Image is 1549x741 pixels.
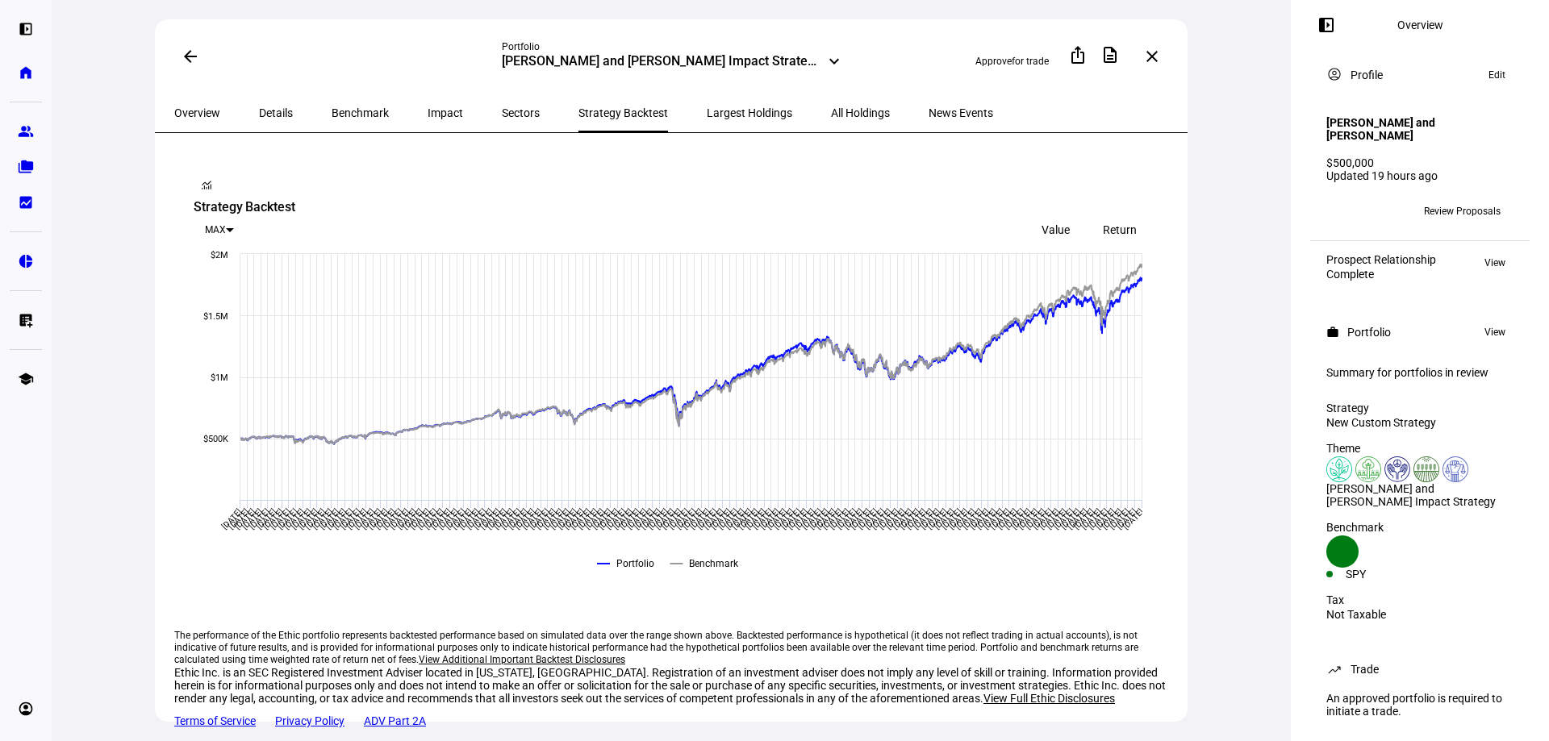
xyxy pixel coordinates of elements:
[1326,326,1339,339] mat-icon: work
[1355,456,1381,482] img: deforestation.colored.svg
[825,52,844,71] mat-icon: keyboard_arrow_down
[707,107,792,119] span: Largest Holdings
[194,198,1154,217] div: Strategy Backtest
[1326,660,1514,679] eth-panel-overview-card-header: Trade
[419,654,625,665] span: View Additional Important Backtest Disclosures
[10,56,42,89] a: home
[1317,15,1336,35] mat-icon: left_panel_open
[1484,323,1505,342] span: View
[1480,65,1514,85] button: Edit
[211,373,228,383] text: $1M
[1476,323,1514,342] button: View
[1326,482,1514,508] div: [PERSON_NAME] and [PERSON_NAME] Impact Strategy
[364,714,426,727] a: ADV Part 2A
[962,48,1062,74] button: Approvefor trade
[1326,661,1342,677] mat-icon: trending_up
[1326,366,1514,379] div: Summary for portfolios in review
[1326,253,1436,266] div: Prospect Relationship
[1484,253,1505,273] span: View
[259,107,293,119] span: Details
[1326,593,1514,606] div: Tax
[1142,47,1162,66] mat-icon: close
[174,666,1173,705] div: Ethic Inc. is an SEC Registered Investment Adviser located in [US_STATE], [GEOGRAPHIC_DATA]. Regi...
[18,123,34,139] eth-mat-symbol: group
[502,40,841,53] div: Portfolio
[1012,56,1049,67] span: for trade
[1488,65,1505,85] span: Edit
[205,224,226,235] span: MAX
[1326,156,1514,169] div: $500,000
[689,558,739,569] text: Benchmark
[1397,19,1443,31] div: Overview
[1326,66,1342,82] mat-icon: account_circle
[275,714,344,727] a: Privacy Policy
[1346,568,1420,581] div: SPY
[1121,507,1146,531] text: [DATE]
[211,250,228,260] text: $2M
[1326,416,1514,429] div: New Custom Strategy
[1326,442,1514,455] div: Theme
[18,65,34,81] eth-mat-symbol: home
[18,312,34,328] eth-mat-symbol: list_alt_add
[502,107,540,119] span: Sectors
[1326,323,1514,342] eth-panel-overview-card-header: Portfolio
[1100,45,1120,65] mat-icon: description
[1326,521,1514,534] div: Benchmark
[1326,608,1514,621] div: Not Taxable
[929,107,993,119] span: News Events
[616,558,654,569] text: Portfolio
[502,53,821,73] div: [PERSON_NAME] and [PERSON_NAME] Impact Strategy - Higher Impact - Backtest
[18,253,34,269] eth-mat-symbol: pie_chart
[18,194,34,210] eth-mat-symbol: bid_landscape
[1326,116,1514,142] h4: [PERSON_NAME] and [PERSON_NAME]
[1443,456,1468,482] img: democracy.colored.svg
[1317,685,1523,724] div: An approved portfolio is required to initiate a trade.
[1384,456,1410,482] img: humanRights.colored.svg
[10,115,42,148] a: group
[1413,456,1439,482] img: sustainableAgriculture.colored.svg
[1326,456,1352,482] img: climateChange.colored.svg
[578,107,668,119] span: Strategy Backtest
[1347,326,1391,339] div: Portfolio
[1068,45,1088,65] mat-icon: ios_share
[975,56,1012,67] span: Approve
[18,21,34,37] eth-mat-symbol: left_panel_open
[983,692,1115,705] span: View Full Ethic Disclosures
[1334,206,1346,217] span: TB
[10,245,42,277] a: pie_chart
[1351,663,1379,676] div: Trade
[10,186,42,219] a: bid_landscape
[203,434,228,444] text: $500K
[428,107,463,119] span: Impact
[1326,169,1514,182] div: Updated 19 hours ago
[1326,402,1514,414] div: Strategy
[1042,223,1070,236] span: Value
[1326,268,1436,281] div: Complete
[203,311,228,322] text: $1.5M
[18,159,34,175] eth-mat-symbol: folder_copy
[831,107,890,119] span: All Holdings
[1411,198,1514,224] button: Review Proposals
[332,107,389,119] span: Benchmark
[1476,253,1514,273] button: View
[18,371,34,387] eth-mat-symbol: school
[1326,65,1514,85] eth-panel-overview-card-header: Profile
[198,177,215,193] mat-icon: monitoring
[1424,198,1501,224] span: Review Proposals
[1351,69,1383,81] div: Profile
[10,151,42,183] a: folder_copy
[174,714,256,727] a: Terms of Service
[18,701,34,717] eth-mat-symbol: account_circle
[1103,223,1137,236] span: Return
[181,47,200,66] mat-icon: arrow_back
[174,630,1173,666] eth-footer-disclaimer: The performance of the Ethic portfolio represents backtested performance based on simulated data ...
[174,107,220,119] span: Overview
